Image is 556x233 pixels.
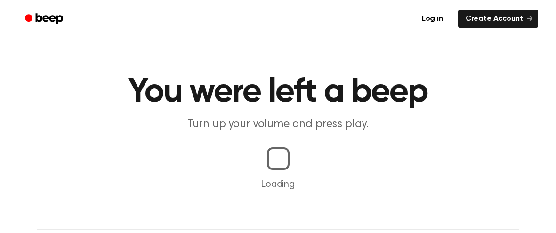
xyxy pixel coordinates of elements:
a: Log in [412,8,452,30]
a: Create Account [458,10,538,28]
p: Turn up your volume and press play. [97,117,459,132]
p: Loading [11,177,545,192]
h1: You were left a beep [37,75,519,109]
a: Beep [18,10,72,28]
